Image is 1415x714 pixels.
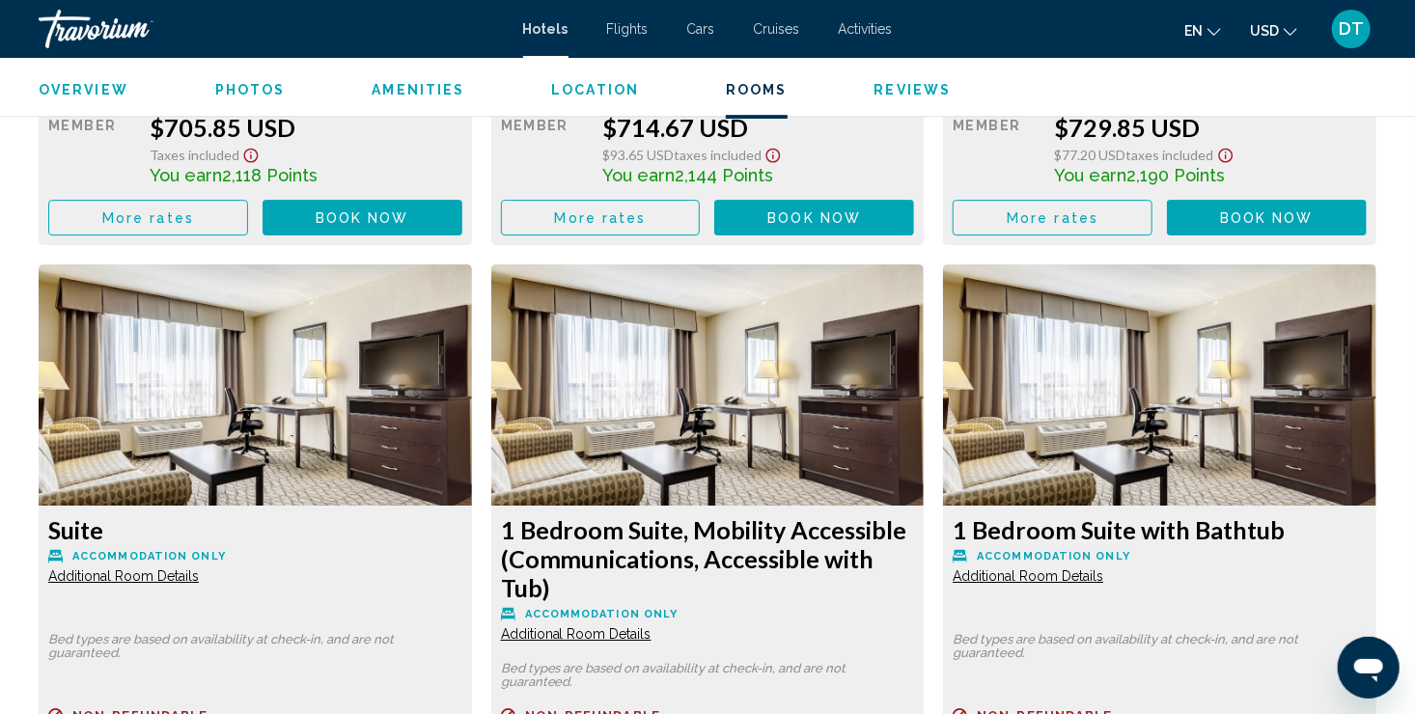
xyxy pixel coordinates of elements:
[607,21,649,37] a: Flights
[953,113,1040,185] div: Member
[953,515,1367,544] h3: 1 Bedroom Suite with Bathtub
[501,200,701,235] button: More rates
[215,81,286,98] button: Photos
[762,142,785,164] button: Show Taxes and Fees disclaimer
[102,210,194,226] span: More rates
[1055,165,1127,185] span: You earn
[1167,200,1367,235] button: Book now
[150,147,239,163] span: Taxes included
[726,82,788,97] span: Rooms
[1220,210,1314,226] span: Book now
[953,633,1367,660] p: Bed types are based on availability at check-in, and are not guaranteed.
[675,165,773,185] span: 2,144 Points
[150,165,222,185] span: You earn
[714,200,914,235] button: Book now
[501,515,915,602] h3: 1 Bedroom Suite, Mobility Accessible (Communications, Accessible with Tub)
[501,113,588,185] div: Member
[491,264,925,506] img: 0a05523b-f70d-457a-b248-c5dc89041cfc.jpeg
[1007,210,1098,226] span: More rates
[953,568,1103,584] span: Additional Room Details
[372,82,464,97] span: Amenities
[222,165,318,185] span: 2,118 Points
[150,113,461,142] div: $705.85 USD
[48,633,462,660] p: Bed types are based on availability at check-in, and are not guaranteed.
[1126,147,1214,163] span: Taxes included
[555,210,647,226] span: More rates
[525,608,679,620] span: Accommodation Only
[767,210,861,226] span: Book now
[39,264,472,506] img: 0a05523b-f70d-457a-b248-c5dc89041cfc.jpeg
[602,165,675,185] span: You earn
[602,147,674,163] span: $93.65 USD
[1250,23,1279,39] span: USD
[48,200,248,235] button: More rates
[1338,637,1400,699] iframe: Button to launch messaging window
[839,21,893,37] a: Activities
[48,568,199,584] span: Additional Room Details
[674,147,762,163] span: Taxes included
[316,210,409,226] span: Book now
[754,21,800,37] a: Cruises
[263,200,462,235] button: Book now
[1339,19,1364,39] span: DT
[953,200,1152,235] button: More rates
[726,81,788,98] button: Rooms
[551,81,639,98] button: Location
[977,550,1130,563] span: Accommodation Only
[215,82,286,97] span: Photos
[1127,165,1226,185] span: 2,190 Points
[943,264,1376,506] img: 0a05523b-f70d-457a-b248-c5dc89041cfc.jpeg
[48,515,462,544] h3: Suite
[39,10,504,48] a: Travorium
[523,21,569,37] a: Hotels
[687,21,715,37] a: Cars
[39,81,128,98] button: Overview
[1250,16,1297,44] button: Change currency
[501,626,652,642] span: Additional Room Details
[39,82,128,97] span: Overview
[1055,147,1126,163] span: $77.20 USD
[372,81,464,98] button: Amenities
[1055,113,1367,142] div: $729.85 USD
[602,113,914,142] div: $714.67 USD
[874,82,952,97] span: Reviews
[239,142,263,164] button: Show Taxes and Fees disclaimer
[1184,16,1221,44] button: Change language
[1326,9,1376,49] button: User Menu
[874,81,952,98] button: Reviews
[501,662,915,689] p: Bed types are based on availability at check-in, and are not guaranteed.
[1184,23,1203,39] span: en
[72,550,226,563] span: Accommodation Only
[1214,142,1237,164] button: Show Taxes and Fees disclaimer
[48,113,135,185] div: Member
[551,82,639,97] span: Location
